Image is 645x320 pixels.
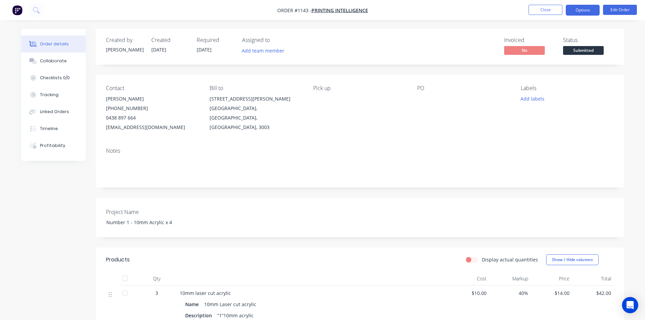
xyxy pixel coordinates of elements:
[504,37,555,43] div: Invoiced
[277,7,311,14] span: Order #1143 -
[546,254,599,265] button: Show / Hide columns
[136,272,177,285] div: Qty
[572,272,614,285] div: Total
[40,109,69,115] div: Linked Orders
[489,272,531,285] div: Markup
[21,120,86,137] button: Timeline
[106,256,130,264] div: Products
[603,5,637,15] button: Edit Order
[106,94,199,132] div: [PERSON_NAME][PHONE_NUMBER]0438 897 664[EMAIL_ADDRESS][DOMAIN_NAME]
[238,46,288,55] button: Add team member
[417,85,510,91] div: PO
[313,85,406,91] div: Pick up
[311,7,368,14] a: Printing Intelligence
[534,290,570,297] span: $14.00
[40,143,65,149] div: Profitability
[242,37,310,43] div: Assigned to
[197,46,212,53] span: [DATE]
[106,37,143,43] div: Created by
[106,94,199,104] div: [PERSON_NAME]
[40,58,67,64] div: Collaborate
[563,46,604,55] span: Submitted
[106,46,143,53] div: [PERSON_NAME]
[101,217,186,227] div: Number 1 - 10mm Acrylic x 4
[563,46,604,56] button: Submitted
[531,272,573,285] div: Price
[106,148,614,154] div: Notes
[242,46,288,55] button: Add team member
[210,94,302,104] div: [STREET_ADDRESS][PERSON_NAME]
[185,299,201,309] div: Name
[210,104,302,132] div: [GEOGRAPHIC_DATA], [GEOGRAPHIC_DATA], [GEOGRAPHIC_DATA], 3003
[40,41,69,47] div: Order details
[622,297,638,313] div: Open Intercom Messenger
[180,290,231,296] span: 10mm laser cut acrylic
[210,94,302,132] div: [STREET_ADDRESS][PERSON_NAME][GEOGRAPHIC_DATA], [GEOGRAPHIC_DATA], [GEOGRAPHIC_DATA], 3003
[451,290,487,297] span: $10.00
[106,113,199,123] div: 0438 897 664
[40,75,70,81] div: Checklists 0/0
[40,126,58,132] div: Timeline
[201,299,259,309] div: 10mm Laser cut acrylic
[197,37,234,43] div: Required
[492,290,528,297] span: 40%
[529,5,562,15] button: Close
[151,46,166,53] span: [DATE]
[575,290,611,297] span: $42.00
[504,46,545,55] span: No
[106,104,199,113] div: [PHONE_NUMBER]
[21,36,86,52] button: Order details
[482,256,538,263] label: Display actual quantities
[517,94,548,103] button: Add labels
[210,85,302,91] div: Bill to
[106,123,199,132] div: [EMAIL_ADDRESS][DOMAIN_NAME]
[21,137,86,154] button: Profitability
[40,92,59,98] div: Tracking
[106,208,191,216] label: Project Name
[21,86,86,103] button: Tracking
[21,52,86,69] button: Collaborate
[12,5,22,15] img: Factory
[563,37,614,43] div: Status
[521,85,614,91] div: Labels
[448,272,490,285] div: Cost
[21,103,86,120] button: Linked Orders
[21,69,86,86] button: Checklists 0/0
[566,5,600,16] button: Options
[155,290,158,297] span: 3
[151,37,189,43] div: Created
[106,85,199,91] div: Contact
